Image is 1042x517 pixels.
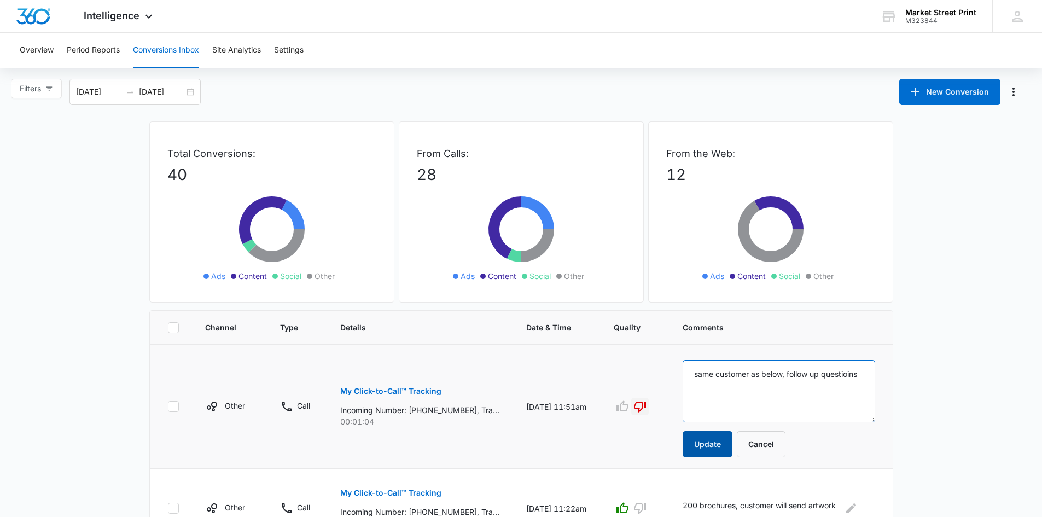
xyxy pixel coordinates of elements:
span: Content [488,270,516,282]
span: Ads [461,270,475,282]
button: My Click-to-Call™ Tracking [340,378,441,404]
span: Date & Time [526,322,571,333]
textarea: same customer as below, follow up questioins [683,360,875,422]
p: 12 [666,163,875,186]
button: Manage Numbers [1005,83,1022,101]
p: My Click-to-Call™ Tracking [340,489,441,497]
button: Site Analytics [212,33,261,68]
input: Start date [76,86,121,98]
span: Type [280,322,298,333]
p: Incoming Number: [PHONE_NUMBER], Tracking Number: [PHONE_NUMBER], Ring To: [PHONE_NUMBER], Caller... [340,404,499,416]
button: New Conversion [899,79,1000,105]
button: Settings [274,33,304,68]
p: My Click-to-Call™ Tracking [340,387,441,395]
button: Filters [11,79,62,98]
button: Update [683,431,732,457]
span: Channel [205,322,238,333]
button: Edit Comments [842,499,860,517]
td: [DATE] 11:51am [513,345,600,469]
span: Intelligence [84,10,139,21]
button: Overview [20,33,54,68]
p: Other [225,502,245,513]
button: My Click-to-Call™ Tracking [340,480,441,506]
span: Other [813,270,834,282]
p: 200 brochures, customer will send artwork [683,499,836,517]
span: to [126,88,135,96]
span: Social [779,270,800,282]
div: account id [905,17,976,25]
span: swap-right [126,88,135,96]
p: 00:01:04 [340,416,500,427]
p: Other [225,400,245,411]
span: Comments [683,322,859,333]
button: Period Reports [67,33,120,68]
p: From the Web: [666,146,875,161]
input: End date [139,86,184,98]
p: Call [297,400,310,411]
button: Cancel [737,431,785,457]
p: 28 [417,163,626,186]
p: Call [297,502,310,513]
span: Social [529,270,551,282]
p: From Calls: [417,146,626,161]
span: Social [280,270,301,282]
span: Filters [20,83,41,95]
span: Other [564,270,584,282]
span: Other [315,270,335,282]
span: Content [238,270,267,282]
span: Content [737,270,766,282]
span: Ads [710,270,724,282]
div: account name [905,8,976,17]
span: Details [340,322,484,333]
button: Conversions Inbox [133,33,199,68]
span: Ads [211,270,225,282]
p: 40 [167,163,376,186]
p: Total Conversions: [167,146,376,161]
span: Quality [614,322,641,333]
